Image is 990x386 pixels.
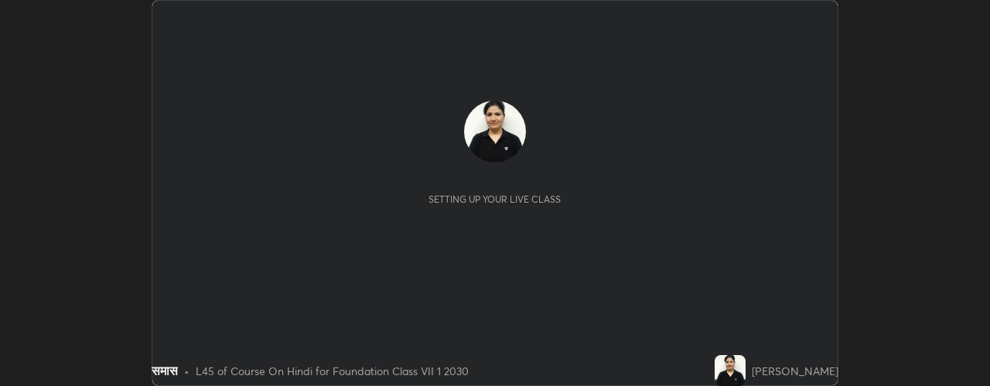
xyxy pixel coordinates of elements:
[184,363,189,379] div: •
[152,361,178,380] div: समास
[428,193,561,205] div: Setting up your live class
[715,355,746,386] img: 86579f4253fc4877be02add53757b3dd.jpg
[464,101,526,162] img: 86579f4253fc4877be02add53757b3dd.jpg
[196,363,469,379] div: L45 of Course On Hindi for Foundation Class VII 1 2030
[752,363,838,379] div: [PERSON_NAME]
